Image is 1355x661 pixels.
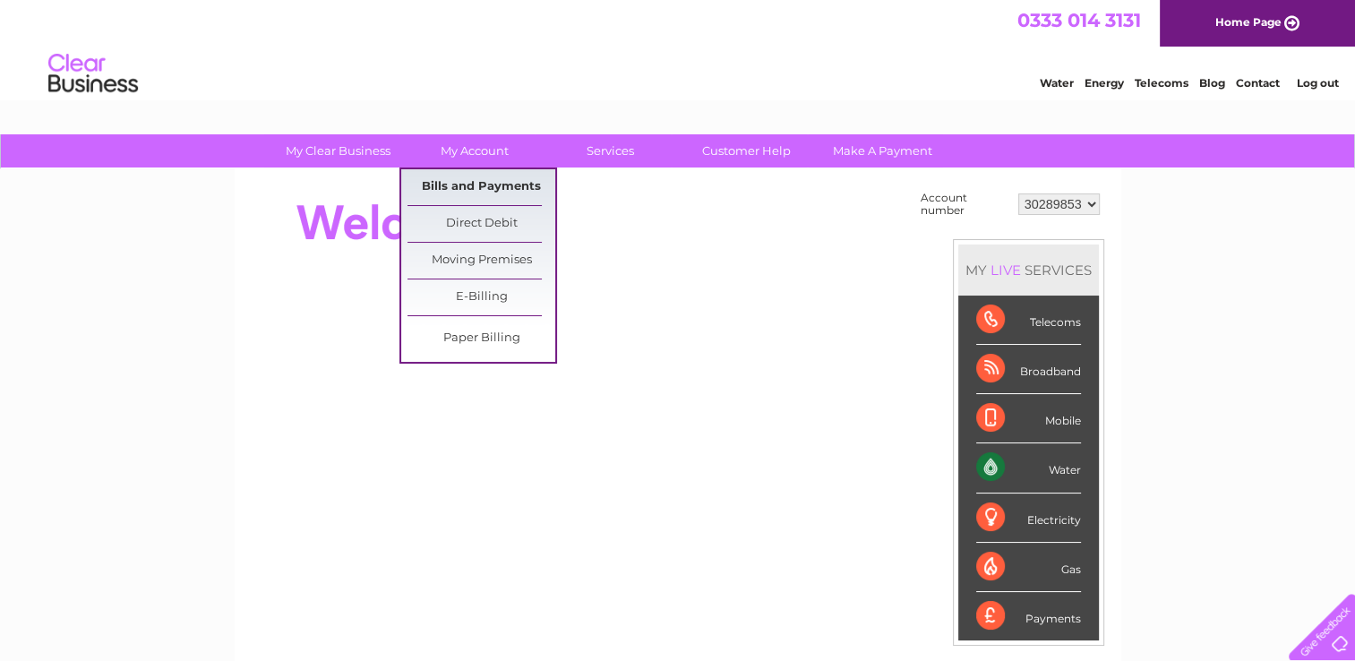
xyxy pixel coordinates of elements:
a: Energy [1085,76,1124,90]
div: Water [976,443,1081,493]
div: Electricity [976,494,1081,543]
img: logo.png [47,47,139,101]
a: Moving Premises [407,243,555,279]
td: Account number [916,187,1014,221]
div: Broadband [976,345,1081,394]
div: Clear Business is a trading name of Verastar Limited (registered in [GEOGRAPHIC_DATA] No. 3667643... [255,10,1102,87]
div: Payments [976,592,1081,640]
a: Contact [1236,76,1280,90]
div: Mobile [976,394,1081,443]
a: Water [1040,76,1074,90]
a: Services [536,134,684,167]
a: E-Billing [407,279,555,315]
a: Bills and Payments [407,169,555,205]
a: Blog [1199,76,1225,90]
a: Paper Billing [407,321,555,356]
div: Telecoms [976,296,1081,345]
div: MY SERVICES [958,245,1099,296]
a: My Account [400,134,548,167]
a: My Clear Business [264,134,412,167]
div: LIVE [987,262,1025,279]
a: Make A Payment [809,134,956,167]
a: Customer Help [673,134,820,167]
a: Direct Debit [407,206,555,242]
a: Log out [1296,76,1338,90]
a: 0333 014 3131 [1017,9,1141,31]
div: Gas [976,543,1081,592]
a: Telecoms [1135,76,1188,90]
